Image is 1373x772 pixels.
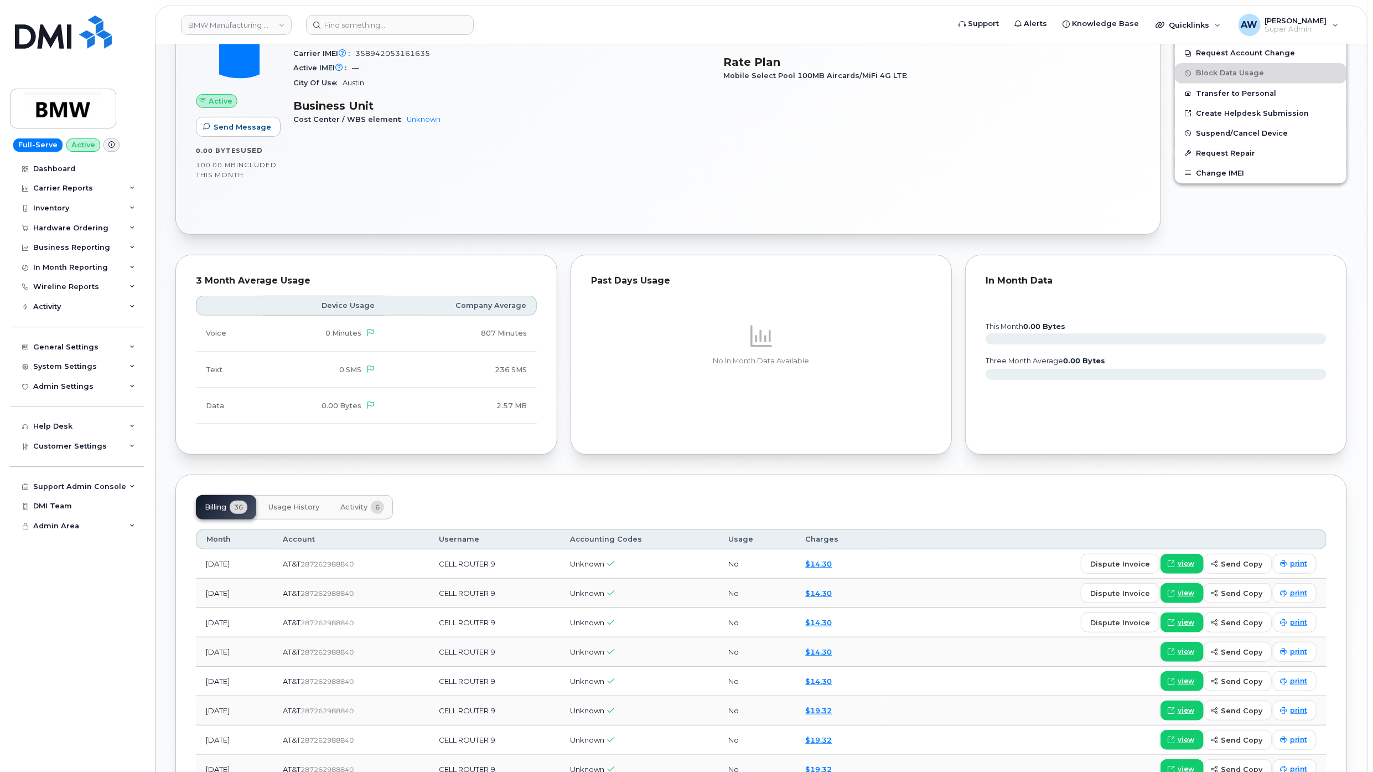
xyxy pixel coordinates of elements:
[1178,647,1194,657] span: view
[1090,588,1150,599] span: dispute invoice
[352,64,359,72] span: —
[1221,735,1262,745] span: send copy
[196,579,273,608] td: [DATE]
[1221,706,1262,716] span: send copy
[196,725,273,755] td: [DATE]
[1273,671,1317,691] a: print
[1290,617,1307,627] span: print
[355,49,430,58] span: 358942053161635
[1023,322,1065,331] tspan: 0.00 Bytes
[293,115,407,123] span: Cost Center / WBS element
[571,647,605,656] span: Unknown
[1325,724,1365,764] iframe: Messenger Launcher
[718,667,795,696] td: No
[300,677,354,686] span: 287262988840
[1273,554,1317,574] a: print
[724,71,913,80] span: Mobile Select Pool 100MB Aircards/MiFi 4G LTE
[1231,14,1346,36] div: Alyssa Wagner
[805,589,832,598] a: $14.30
[429,529,560,549] th: Username
[571,589,605,598] span: Unknown
[985,322,1065,331] text: this month
[340,503,367,512] span: Activity
[1160,701,1204,720] a: view
[1081,613,1159,632] button: dispute invoice
[371,501,384,514] span: 6
[268,503,319,512] span: Usage History
[1081,554,1159,574] button: dispute invoice
[196,117,281,137] button: Send Message
[300,736,354,744] span: 287262988840
[429,667,560,696] td: CELL ROUTER 9
[196,696,273,725] td: [DATE]
[571,706,605,715] span: Unknown
[429,608,560,637] td: CELL ROUTER 9
[1175,84,1346,104] button: Transfer to Personal
[1160,730,1204,750] a: view
[1290,706,1307,716] span: print
[1204,613,1272,632] button: send copy
[718,637,795,667] td: No
[1273,642,1317,662] a: print
[385,316,537,352] td: 807 Minutes
[196,161,277,179] span: included this month
[385,352,537,388] td: 236 SMS
[1090,617,1150,628] span: dispute invoice
[1178,559,1194,569] span: view
[1063,357,1105,365] tspan: 0.00 Bytes
[1055,13,1147,35] a: Knowledge Base
[1160,554,1204,574] a: view
[196,352,263,388] td: Text
[300,707,354,715] span: 287262988840
[571,618,605,627] span: Unknown
[1221,588,1262,599] span: send copy
[805,677,832,686] a: $14.30
[181,15,292,35] a: BMW Manufacturing Co LLC
[1290,559,1307,569] span: print
[1081,583,1159,603] button: dispute invoice
[1160,613,1204,632] a: view
[429,725,560,755] td: CELL ROUTER 9
[1204,642,1272,662] button: send copy
[283,618,300,627] span: AT&T
[209,96,232,106] span: Active
[283,706,300,715] span: AT&T
[1221,676,1262,687] span: send copy
[283,559,300,568] span: AT&T
[293,49,355,58] span: Carrier IMEI
[429,549,560,579] td: CELL ROUTER 9
[283,647,300,656] span: AT&T
[1178,706,1194,716] span: view
[322,402,361,410] span: 0.00 Bytes
[1204,701,1272,720] button: send copy
[968,18,999,29] span: Support
[385,296,537,316] th: Company Average
[1204,554,1272,574] button: send copy
[293,99,711,112] h3: Business Unit
[591,356,932,366] p: No In Month Data Available
[196,667,273,696] td: [DATE]
[1007,13,1055,35] a: Alerts
[1175,63,1346,83] button: Block Data Usage
[1178,617,1194,627] span: view
[1265,25,1327,34] span: Super Admin
[1273,701,1317,720] a: print
[1178,735,1194,745] span: view
[1265,16,1327,25] span: [PERSON_NAME]
[571,735,605,744] span: Unknown
[1160,642,1204,662] a: view
[571,559,605,568] span: Unknown
[1221,559,1262,569] span: send copy
[1160,583,1204,603] a: view
[385,388,537,424] td: 2.57 MB
[1175,143,1346,163] button: Request Repair
[805,706,832,715] a: $19.32
[1273,583,1317,603] a: print
[951,13,1007,35] a: Support
[1290,588,1307,598] span: print
[339,366,361,374] span: 0 SMS
[1072,18,1139,29] span: Knowledge Base
[805,735,832,744] a: $19.32
[1024,18,1047,29] span: Alerts
[561,529,718,549] th: Accounting Codes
